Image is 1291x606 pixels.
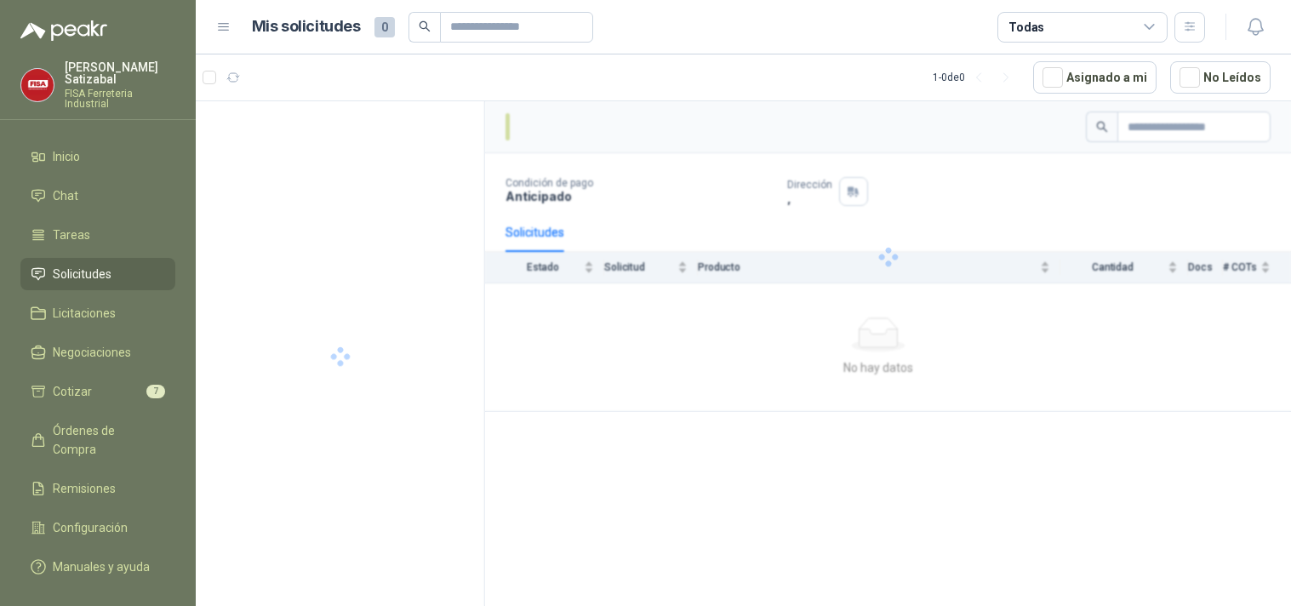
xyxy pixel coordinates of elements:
a: Chat [20,180,175,212]
a: Negociaciones [20,336,175,369]
a: Remisiones [20,472,175,505]
a: Solicitudes [20,258,175,290]
a: Inicio [20,140,175,173]
span: search [419,20,431,32]
span: Órdenes de Compra [53,421,159,459]
span: Solicitudes [53,265,111,283]
button: No Leídos [1170,61,1271,94]
img: Company Logo [21,69,54,101]
span: Licitaciones [53,304,116,323]
span: Remisiones [53,479,116,498]
span: Tareas [53,226,90,244]
span: Chat [53,186,78,205]
a: Configuración [20,512,175,544]
div: Todas [1008,18,1044,37]
a: Órdenes de Compra [20,414,175,466]
span: 7 [146,385,165,398]
span: Cotizar [53,382,92,401]
div: 1 - 0 de 0 [933,64,1020,91]
span: Configuración [53,518,128,537]
span: Negociaciones [53,343,131,362]
img: Logo peakr [20,20,107,41]
span: 0 [374,17,395,37]
span: Manuales y ayuda [53,557,150,576]
a: Cotizar7 [20,375,175,408]
a: Tareas [20,219,175,251]
span: Inicio [53,147,80,166]
a: Licitaciones [20,297,175,329]
a: Manuales y ayuda [20,551,175,583]
button: Asignado a mi [1033,61,1157,94]
p: FISA Ferreteria Industrial [65,89,175,109]
p: [PERSON_NAME] Satizabal [65,61,175,85]
h1: Mis solicitudes [252,14,361,39]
